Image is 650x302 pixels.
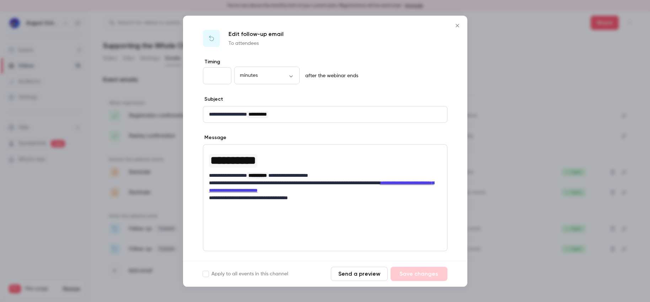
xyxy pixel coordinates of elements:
label: Timing [203,58,447,65]
div: minutes [234,72,300,79]
div: editor [203,106,447,122]
p: Edit follow-up email [229,30,284,38]
button: Send a preview [331,267,388,281]
p: after the webinar ends [302,72,358,79]
label: Message [203,134,226,141]
label: Apply to all events in this channel [203,270,288,277]
label: Subject [203,96,223,103]
p: To attendees [229,40,284,47]
div: editor [203,145,447,206]
button: Close [450,18,464,33]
